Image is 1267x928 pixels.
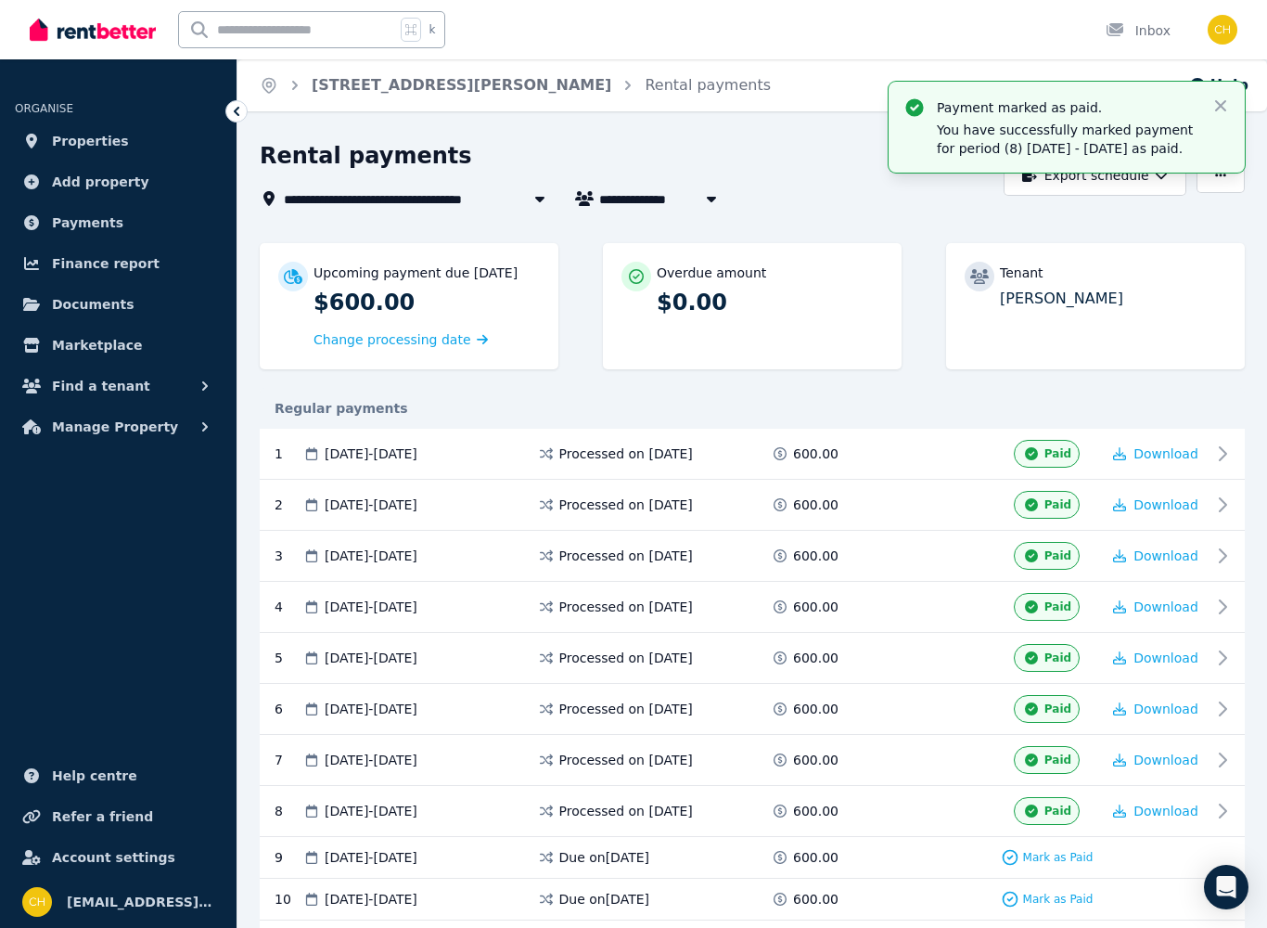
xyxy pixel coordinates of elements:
[275,695,302,723] div: 6
[1023,850,1094,865] span: Mark as Paid
[237,59,793,111] nav: Breadcrumb
[1133,599,1198,614] span: Download
[1133,651,1198,665] span: Download
[1133,804,1198,818] span: Download
[325,649,417,667] span: [DATE] - [DATE]
[22,887,52,917] img: christine040863@gmail.com
[1000,264,1043,282] p: Tenant
[314,264,518,282] p: Upcoming payment due [DATE]
[52,765,137,787] span: Help centre
[1133,446,1198,461] span: Download
[325,848,417,867] span: [DATE] - [DATE]
[1113,496,1198,514] button: Download
[260,399,1245,418] div: Regular payments
[645,76,771,94] a: Rental payments
[1113,649,1198,667] button: Download
[275,890,302,909] div: 10
[15,367,222,405] button: Find a tenant
[793,751,838,769] span: 600.00
[793,848,838,867] span: 600.00
[559,445,693,463] span: Processed on [DATE]
[793,802,838,820] span: 600.00
[1113,547,1198,565] button: Download
[52,293,134,316] span: Documents
[275,797,302,825] div: 8
[1208,15,1237,45] img: christine040863@gmail.com
[1113,802,1198,820] button: Download
[30,16,156,44] img: RentBetter
[1113,751,1198,769] button: Download
[275,848,302,867] div: 9
[67,891,214,913] span: [EMAIL_ADDRESS][DOMAIN_NAME]
[937,121,1197,158] p: You have successfully marked payment for period (8) [DATE] - [DATE] as paid.
[1044,804,1071,818] span: Paid
[52,171,149,193] span: Add property
[52,375,150,397] span: Find a tenant
[559,802,693,820] span: Processed on [DATE]
[15,286,222,323] a: Documents
[314,330,488,349] a: Change processing date
[1106,21,1171,40] div: Inbox
[15,327,222,364] a: Marketplace
[1133,497,1198,512] span: Download
[15,204,222,241] a: Payments
[15,102,73,115] span: ORGANISE
[1113,598,1198,616] button: Download
[15,408,222,445] button: Manage Property
[559,547,693,565] span: Processed on [DATE]
[52,416,178,438] span: Manage Property
[325,598,417,616] span: [DATE] - [DATE]
[1204,865,1248,909] div: Open Intercom Messenger
[793,445,838,463] span: 600.00
[275,644,302,672] div: 5
[52,130,129,152] span: Properties
[325,547,417,565] span: [DATE] - [DATE]
[1044,651,1071,665] span: Paid
[1113,445,1198,463] button: Download
[260,141,472,171] h1: Rental payments
[275,440,302,468] div: 1
[793,496,838,514] span: 600.00
[1133,753,1198,767] span: Download
[15,163,222,200] a: Add property
[15,757,222,794] a: Help centre
[314,330,471,349] span: Change processing date
[52,252,160,275] span: Finance report
[52,212,123,234] span: Payments
[1044,548,1071,563] span: Paid
[793,890,838,909] span: 600.00
[1044,702,1071,716] span: Paid
[657,264,766,282] p: Overdue amount
[325,496,417,514] span: [DATE] - [DATE]
[1044,753,1071,767] span: Paid
[559,751,693,769] span: Processed on [DATE]
[325,802,417,820] span: [DATE] - [DATE]
[15,839,222,876] a: Account settings
[275,593,302,621] div: 4
[1023,892,1094,907] span: Mark as Paid
[559,700,693,718] span: Processed on [DATE]
[275,746,302,774] div: 7
[312,76,611,94] a: [STREET_ADDRESS][PERSON_NAME]
[52,334,142,356] span: Marketplace
[559,496,693,514] span: Processed on [DATE]
[15,122,222,160] a: Properties
[793,598,838,616] span: 600.00
[559,848,650,867] span: Due on [DATE]
[793,700,838,718] span: 600.00
[657,288,883,317] p: $0.00
[15,245,222,282] a: Finance report
[793,649,838,667] span: 600.00
[429,22,435,37] span: k
[325,890,417,909] span: [DATE] - [DATE]
[325,700,417,718] span: [DATE] - [DATE]
[275,491,302,519] div: 2
[1188,74,1248,97] button: Help
[314,288,540,317] p: $600.00
[559,890,650,909] span: Due on [DATE]
[275,542,302,570] div: 3
[1000,288,1226,310] p: [PERSON_NAME]
[52,846,175,869] span: Account settings
[1044,497,1071,512] span: Paid
[793,547,838,565] span: 600.00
